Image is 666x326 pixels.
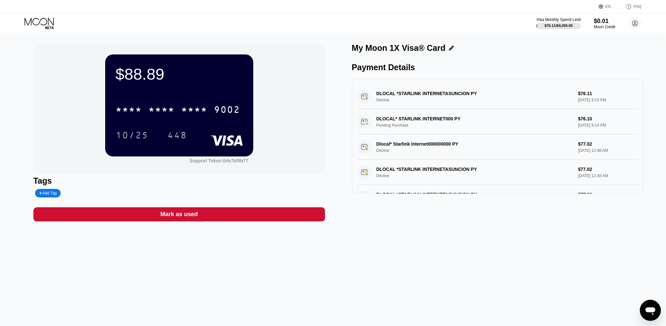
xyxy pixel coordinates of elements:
[599,3,618,10] div: EN
[544,24,573,28] div: $76.11 / $4,000.00
[618,3,641,10] div: FAQ
[594,25,615,29] div: Moon Credit
[111,127,153,143] div: 10/25
[634,4,641,9] div: FAQ
[189,158,248,163] div: Support Token:0de7bf9b77
[605,4,611,9] div: EN
[35,189,61,197] div: Add Tag
[33,207,325,221] div: Mark as used
[594,18,615,29] div: $0.01Moon Credit
[536,17,580,29] div: Visa Monthly Spend Limit$76.11/$4,000.00
[167,131,187,141] div: 448
[116,65,243,83] div: $88.89
[116,131,148,141] div: 10/25
[640,300,661,321] iframe: Button to launch messaging window
[161,211,198,218] div: Mark as used
[33,176,325,186] div: Tags
[162,127,192,143] div: 448
[594,18,615,25] div: $0.01
[352,63,643,72] div: Payment Details
[352,43,446,53] div: My Moon 1X Visa® Card
[536,17,580,22] div: Visa Monthly Spend Limit
[39,191,57,195] div: Add Tag
[214,105,240,116] div: 9002
[189,158,248,163] div: Support Token: 0de7bf9b77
